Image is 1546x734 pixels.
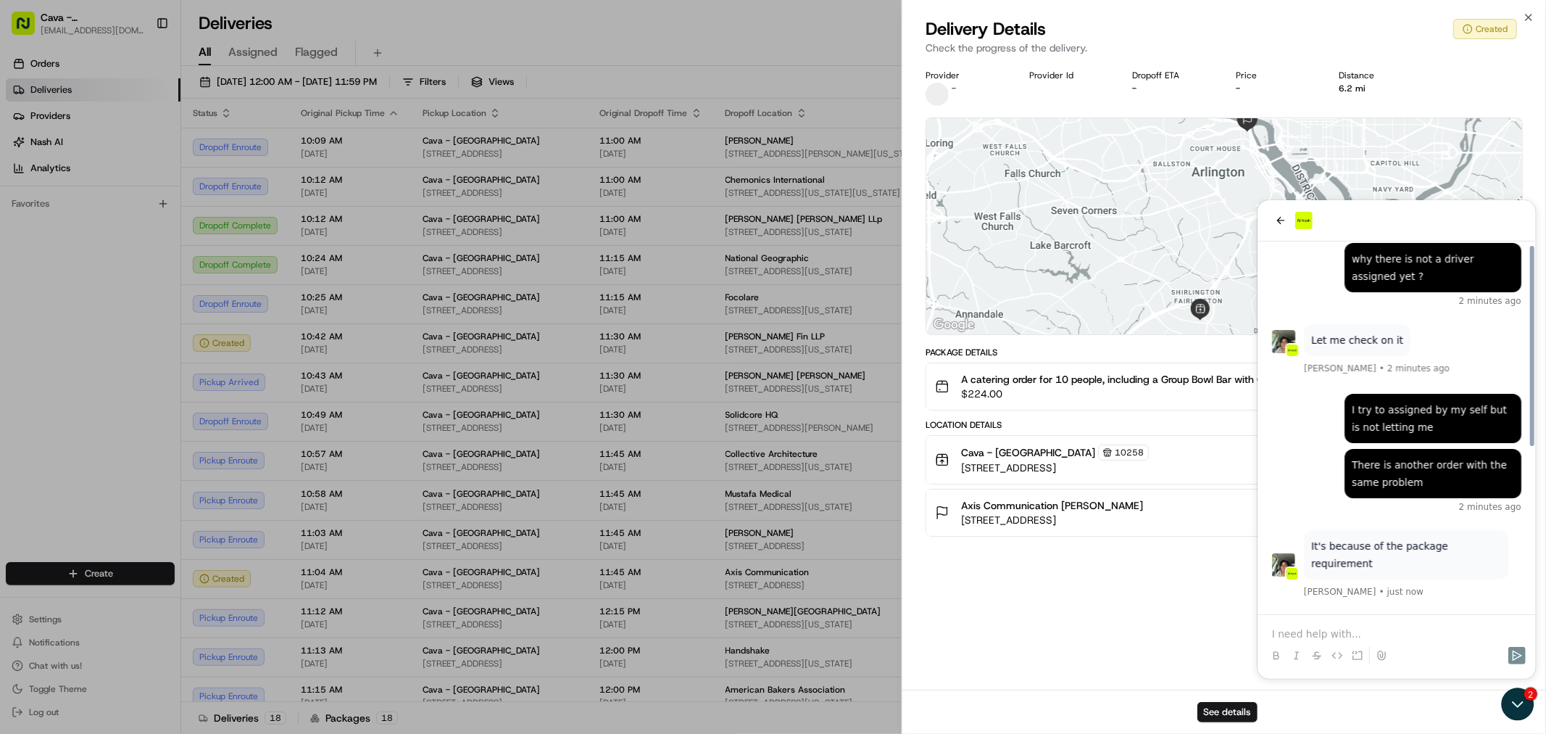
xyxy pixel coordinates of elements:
[961,387,1490,401] span: $224.00
[54,337,244,372] p: It's because of the package requirement
[926,17,1046,41] span: Delivery Details
[1197,702,1258,722] button: See details
[952,83,956,94] span: -
[1431,325,1451,333] a: Terms
[926,436,1522,484] button: Cava - [GEOGRAPHIC_DATA]10258[STREET_ADDRESS]11:04 AM[DATE]
[926,490,1522,536] button: Axis Communication [PERSON_NAME][STREET_ADDRESS]11:45 AM[DATE]
[1339,83,1420,94] div: 6.2 mi
[1115,447,1144,458] span: 10258
[1486,288,1515,317] button: Map camera controls
[130,386,166,397] span: just now
[1236,83,1316,94] div: -
[1450,498,1496,513] span: 11:45 AM
[251,447,268,464] button: Send
[14,130,38,153] img: Grace Nketiah
[1450,513,1496,527] span: [DATE]
[2,2,35,35] button: Open customer support
[1029,70,1110,81] div: Provider Id
[961,372,1490,387] span: A catering order for 10 people, including a Group Bowl Bar with Grilled Chicken, various toppings...
[201,301,264,313] span: 2 minutes ago
[961,513,1143,527] span: [STREET_ADDRESS]
[94,256,257,291] div: There is another order with the same problem
[130,162,192,174] span: 2 minutes ago
[14,12,32,29] button: back
[1453,19,1517,39] button: Created
[1133,83,1213,94] div: -
[46,162,119,174] span: [PERSON_NAME]
[94,201,257,236] div: I try to assigned by my self but is not letting me
[961,498,1143,513] span: Axis Communication [PERSON_NAME]
[29,144,41,156] img: 1736555255976-a54dd68f-1ca7-489b-9aae-adbdc363a1c4
[1272,324,1334,334] button: Keyboard shortcuts
[926,41,1523,55] p: Check the progress of the delivery.
[926,70,1006,81] div: Provider
[46,386,119,397] span: [PERSON_NAME]
[122,386,127,397] span: •
[1450,460,1496,474] span: [DATE]
[926,347,1523,358] div: Package Details
[94,50,257,85] div: why there is not a driver assigned yet ?
[201,95,264,107] span: 2 minutes ago
[930,316,978,334] img: Google
[1133,70,1213,81] div: Dropoff ETA
[54,131,146,149] p: Let me check on it
[1460,325,1518,333] a: Report a map error
[38,12,55,29] img: Go home
[1339,70,1420,81] div: Distance
[961,461,1149,475] span: [STREET_ADDRESS]
[1236,70,1316,81] div: Price
[1450,445,1496,460] span: 11:04 AM
[1343,325,1422,333] span: Map data ©2025 Google
[122,162,127,174] span: •
[961,445,1095,460] span: Cava - [GEOGRAPHIC_DATA]
[930,316,978,334] a: Open this area in Google Maps (opens a new window)
[926,363,1522,410] button: A catering order for 10 people, including a Group Bowl Bar with Grilled Chicken, various toppings...
[926,419,1523,431] div: Location Details
[29,368,41,379] img: 1736555255976-a54dd68f-1ca7-489b-9aae-adbdc363a1c4
[14,353,38,376] img: Grace Nketiah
